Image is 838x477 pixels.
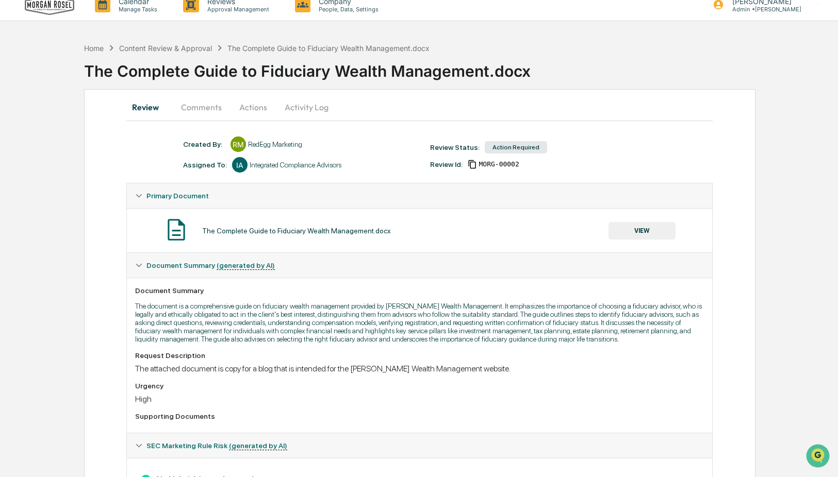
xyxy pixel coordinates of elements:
span: Pylon [103,175,125,182]
button: Activity Log [276,95,337,120]
div: 🖐️ [10,131,19,139]
div: Review Status: [430,143,480,151]
u: (generated by AI) [229,441,287,450]
img: 1746055101610-c473b297-6a78-478c-a979-82029cc54cd1 [10,79,29,97]
button: VIEW [609,222,676,240]
div: Start new chat [35,79,169,89]
p: Approval Management [199,6,274,13]
span: 709f7034-2cdf-4944-b102-617dbc18721d [479,160,519,168]
div: Request Description [135,351,704,360]
div: Review Id: [430,160,463,168]
div: Document Summary (generated by AI) [127,278,713,433]
div: Urgency [135,382,704,390]
p: The document is a comprehensive guide on fiduciary wealth management provided by [PERSON_NAME] We... [135,302,704,343]
span: Attestations [85,130,128,140]
div: 🗄️ [75,131,83,139]
div: Created By: ‎ ‎ [183,140,225,148]
div: IA [232,157,248,173]
u: (generated by AI) [217,261,275,270]
div: RedEgg Marketing [248,140,302,148]
a: 🗄️Attestations [71,126,132,144]
span: Document Summary [146,261,275,269]
div: Integrated Compliance Advisors [250,161,341,169]
button: Actions [230,95,276,120]
button: Comments [173,95,230,120]
div: Assigned To: [183,161,227,169]
div: The Complete Guide to Fiduciary Wealth Management.docx [202,227,391,235]
span: Primary Document [146,192,209,200]
div: Primary Document [127,208,713,252]
span: SEC Marketing Rule Risk [146,441,287,450]
button: Start new chat [175,82,188,94]
div: RM [231,137,246,152]
div: The Complete Guide to Fiduciary Wealth Management.docx [227,44,430,53]
div: Primary Document [127,183,713,208]
p: Manage Tasks [110,6,162,13]
div: Content Review & Approval [119,44,212,53]
a: 🖐️Preclearance [6,126,71,144]
div: The attached document is copy for a blog that is intended for the [PERSON_NAME] Wealth Management... [135,364,704,373]
button: Review [126,95,173,120]
a: 🔎Data Lookup [6,145,69,164]
iframe: Open customer support [805,443,833,471]
p: How can we help? [10,22,188,38]
div: Home [84,44,104,53]
div: Action Required [485,141,547,154]
span: Preclearance [21,130,67,140]
p: Admin • [PERSON_NAME] [724,6,801,13]
div: secondary tabs example [126,95,713,120]
img: Document Icon [163,217,189,243]
div: 🔎 [10,150,19,159]
span: Data Lookup [21,149,65,160]
div: Document Summary [135,286,704,295]
div: Supporting Documents [135,412,704,420]
div: High [135,394,704,404]
div: SEC Marketing Rule Risk (generated by AI) [127,433,713,458]
p: People, Data, Settings [310,6,384,13]
div: We're available if you need us! [35,89,130,97]
div: Document Summary (generated by AI) [127,253,713,278]
a: Powered byPylon [73,174,125,182]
